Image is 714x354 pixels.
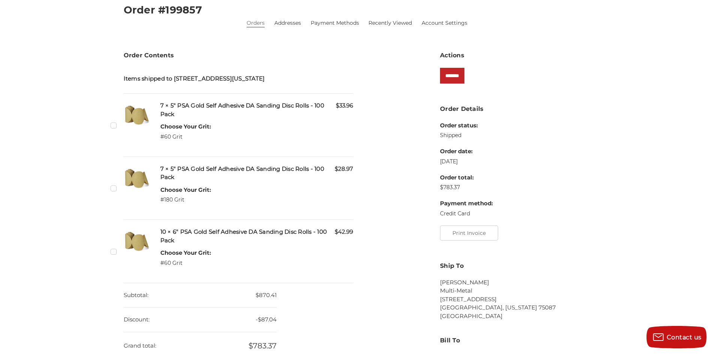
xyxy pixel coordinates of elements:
[440,295,590,304] li: [STREET_ADDRESS]
[440,303,590,312] li: [GEOGRAPHIC_DATA], [US_STATE] 75087
[124,5,591,15] h2: Order #199857
[160,102,353,118] h5: 7 × 5" PSA Gold Self Adhesive DA Sanding Disc Rolls - 100 Pack
[335,228,353,236] span: $42.99
[440,105,590,114] h3: Order Details
[440,51,590,60] h3: Actions
[160,186,211,194] dt: Choose Your Grit:
[124,308,150,332] dt: Discount:
[124,308,277,332] dd: -$87.04
[440,210,493,218] dd: Credit Card
[160,259,211,267] dd: #60 Grit
[336,102,353,110] span: $33.96
[274,19,301,27] a: Addresses
[440,226,498,240] button: Print Invoice
[368,19,412,27] a: Recently Viewed
[440,287,590,295] li: Multi-Metal
[124,51,353,60] h3: Order Contents
[311,19,359,27] a: Payment Methods
[422,19,467,27] a: Account Settings
[335,165,353,173] span: $28.97
[124,283,148,308] dt: Subtotal:
[440,336,590,345] h3: Bill To
[160,196,211,204] dd: #180 Grit
[160,249,211,257] dt: Choose Your Grit:
[124,75,353,83] h5: Items shipped to [STREET_ADDRESS][US_STATE]
[440,173,493,182] dt: Order total:
[440,261,590,270] h3: Ship To
[440,199,493,208] dt: Payment method:
[247,19,265,27] a: Orders
[124,228,150,254] img: 6" DA Sanding Discs on a Roll
[440,184,493,191] dd: $783.37
[440,312,590,321] li: [GEOGRAPHIC_DATA]
[440,121,493,130] dt: Order status:
[440,131,493,139] dd: Shipped
[667,334,702,341] span: Contact us
[124,102,150,128] img: 5" Sticky Backed Sanding Discs on a roll
[124,165,150,191] img: 5" Sticky Backed Sanding Discs on a roll
[160,122,211,131] dt: Choose Your Grit:
[440,147,493,156] dt: Order date:
[160,165,353,182] h5: 7 × 5" PSA Gold Self Adhesive DA Sanding Disc Rolls - 100 Pack
[160,133,211,141] dd: #60 Grit
[647,326,707,348] button: Contact us
[440,278,590,287] li: [PERSON_NAME]
[440,158,493,166] dd: [DATE]
[160,228,353,245] h5: 10 × 6" PSA Gold Self Adhesive DA Sanding Disc Rolls - 100 Pack
[124,283,277,308] dd: $870.41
